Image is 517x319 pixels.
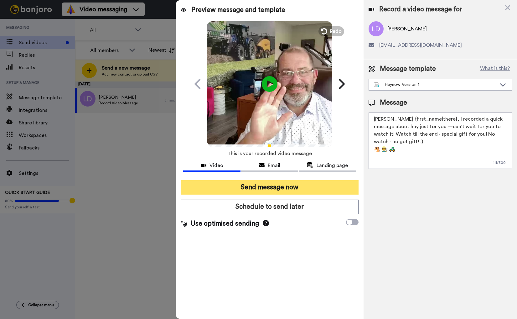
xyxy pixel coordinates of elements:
button: What is this? [478,64,512,74]
span: Message [380,98,407,107]
span: Video [209,162,223,169]
span: This is your recorded video message [227,147,312,160]
span: Message template [380,64,436,74]
span: Landing page [317,162,348,169]
img: nextgen-template.svg [374,82,380,87]
textarea: [PERSON_NAME] {first_name|there}, I recorded a quick message about hay just for you —can’t wait f... [369,112,512,169]
span: Use optimised sending [191,219,259,228]
span: [EMAIL_ADDRESS][DOMAIN_NAME] [379,41,462,49]
button: Send message now [181,180,358,195]
span: Email [268,162,280,169]
div: Haynow Version 1 [374,81,497,88]
button: Schedule to send later [181,200,358,214]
